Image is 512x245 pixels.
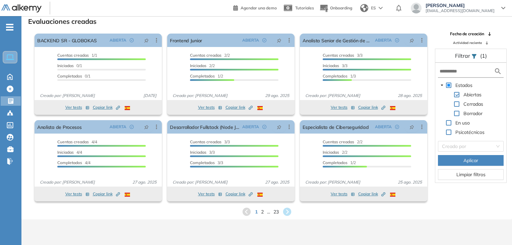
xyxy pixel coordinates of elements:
[190,63,206,68] span: Iniciadas
[57,150,74,155] span: Iniciadas
[395,179,425,185] span: 25 ago. 2025
[65,103,89,111] button: Ver tests
[65,190,89,198] button: Ver tests
[242,37,259,43] span: ABIERTA
[323,73,356,79] span: 1/3
[37,179,98,185] span: Creado por: [PERSON_NAME]
[295,5,314,10] span: Tutoriales
[395,125,399,129] span: check-circle
[331,103,355,111] button: Ver tests
[190,139,230,144] span: 3/3
[323,63,347,68] span: 3/3
[1,4,42,13] img: Logo
[130,38,134,42] span: check-circle
[190,160,215,165] span: Completados
[323,139,363,144] span: 2/2
[463,101,483,107] span: Cerradas
[233,3,277,11] a: Agendar una demo
[139,35,154,46] button: pushpin
[323,53,363,58] span: 3/3
[404,121,419,132] button: pushpin
[463,92,482,98] span: Abiertas
[57,53,89,58] span: Cuentas creadas
[454,119,471,127] span: En uso
[170,179,230,185] span: Creado por: [PERSON_NAME]
[130,179,159,185] span: 27 ago. 2025
[170,34,202,47] a: Frontend Junior
[323,160,347,165] span: Completados
[93,190,120,198] button: Copiar link
[93,191,120,197] span: Copiar link
[144,124,149,130] span: pushpin
[57,160,82,165] span: Completados
[323,73,347,79] span: Completados
[404,35,419,46] button: pushpin
[190,73,223,79] span: 1/2
[28,17,97,26] h3: Evaluaciones creadas
[358,103,385,111] button: Copiar link
[330,5,352,10] span: Onboarding
[190,53,230,58] span: 2/2
[190,150,215,155] span: 3/3
[198,190,222,198] button: Ver tests
[255,208,258,215] span: 1
[190,150,206,155] span: Iniciadas
[323,150,347,155] span: 2/2
[440,84,444,87] span: caret-down
[371,5,376,11] span: ES
[190,73,215,79] span: Completados
[455,52,471,59] span: Filtrar
[93,104,120,110] span: Copiar link
[57,139,97,144] span: 4/4
[242,124,259,130] span: ABIERTA
[438,155,504,166] button: Aplicar
[262,38,266,42] span: check-circle
[57,63,74,68] span: Iniciadas
[37,93,98,99] span: Creado por: [PERSON_NAME]
[257,106,263,110] img: ESP
[395,93,425,99] span: 28 ago. 2025
[110,124,126,130] span: ABIERTA
[455,120,470,126] span: En uso
[141,93,159,99] span: [DATE]
[426,8,495,13] span: [EMAIL_ADDRESS][DOMAIN_NAME]
[454,81,474,89] span: Estados
[190,63,215,68] span: 2/2
[426,3,495,8] span: [PERSON_NAME]
[130,125,134,129] span: check-circle
[125,193,130,197] img: ESP
[323,63,339,68] span: Iniciadas
[57,160,90,165] span: 4/4
[262,179,292,185] span: 27 ago. 2025
[375,37,392,43] span: ABIERTA
[226,103,253,111] button: Copiar link
[358,190,385,198] button: Copiar link
[323,53,354,58] span: Cuentas creadas
[450,31,484,37] span: Fecha de creación
[462,109,484,117] span: Borrador
[144,38,149,43] span: pushpin
[303,93,363,99] span: Creado por: [PERSON_NAME]
[6,27,13,28] i: -
[57,150,82,155] span: 4/4
[241,5,277,10] span: Agendar una demo
[323,150,339,155] span: Iniciadas
[262,93,292,99] span: 29 ago. 2025
[409,124,414,130] span: pushpin
[262,125,266,129] span: check-circle
[303,34,372,47] a: Analista Senior de Gestión de Accesos SAP
[462,91,483,99] span: Abiertas
[57,53,97,58] span: 1/1
[226,190,253,198] button: Copiar link
[409,38,414,43] span: pushpin
[480,52,487,60] span: (1)
[375,124,392,130] span: ABIERTA
[277,124,281,130] span: pushpin
[456,171,486,178] span: Limpiar filtros
[261,208,264,215] span: 2
[57,73,82,79] span: Completados
[57,73,90,79] span: 0/1
[273,208,279,215] span: 23
[358,191,385,197] span: Copiar link
[463,157,478,164] span: Aplicar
